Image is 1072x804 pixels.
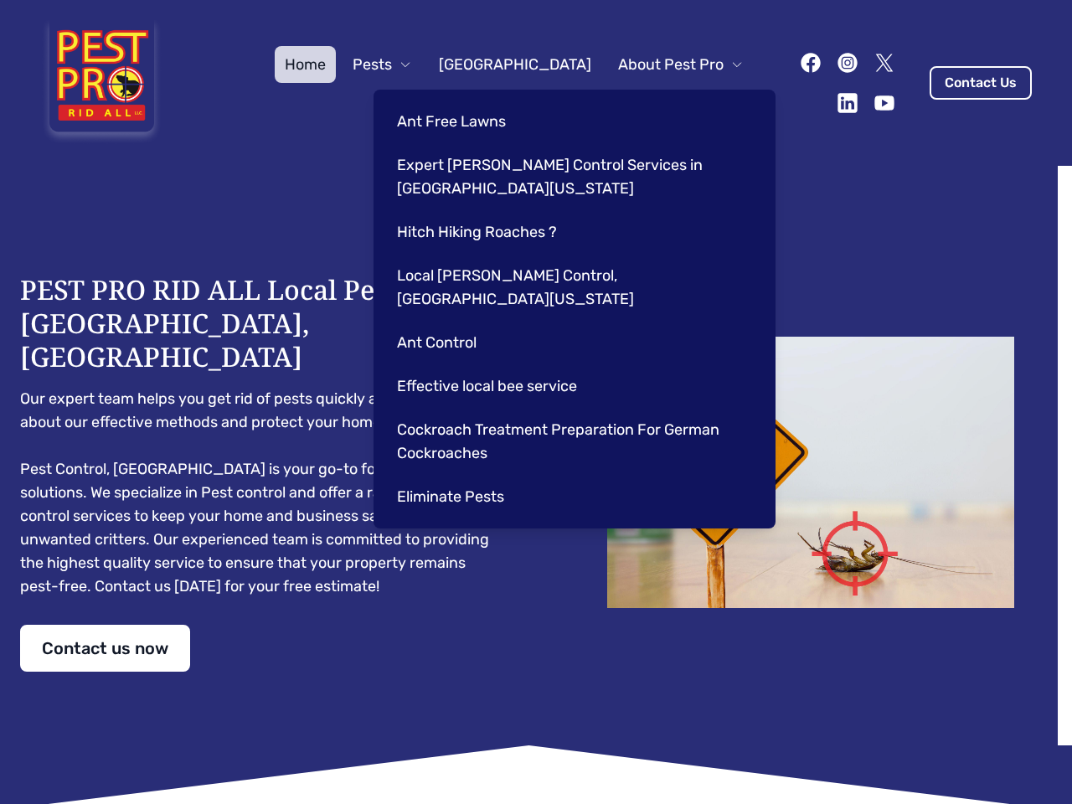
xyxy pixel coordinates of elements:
h1: PEST PRO RID ALL Local Pest Control [GEOGRAPHIC_DATA], [GEOGRAPHIC_DATA] [20,273,502,374]
a: Cockroach Treatment Preparation For German Cockroaches [387,411,755,472]
a: Contact Us [930,66,1032,100]
span: Pests [353,53,392,76]
a: Ant Free Lawns [387,103,755,140]
a: Contact [678,83,754,120]
a: Contact us now [20,625,190,672]
a: Ant Control [387,324,755,361]
button: Pest Control Community B2B [369,83,613,120]
span: About Pest Pro [618,53,724,76]
pre: Our expert team helps you get rid of pests quickly and safely. Learn about our effective methods ... [20,387,502,598]
a: Eliminate Pests [387,478,755,515]
button: Pests [343,46,422,83]
a: [GEOGRAPHIC_DATA] [429,46,601,83]
a: Local [PERSON_NAME] Control, [GEOGRAPHIC_DATA][US_STATE] [387,257,755,317]
button: About Pest Pro [608,46,754,83]
img: Dead cockroach on floor with caution sign pest control [569,337,1052,608]
img: Pest Pro Rid All [40,20,163,146]
a: Home [275,46,336,83]
a: Blog [620,83,671,120]
a: Effective local bee service [387,368,755,405]
a: Expert [PERSON_NAME] Control Services in [GEOGRAPHIC_DATA][US_STATE] [387,147,755,207]
a: Hitch Hiking Roaches ? [387,214,755,250]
